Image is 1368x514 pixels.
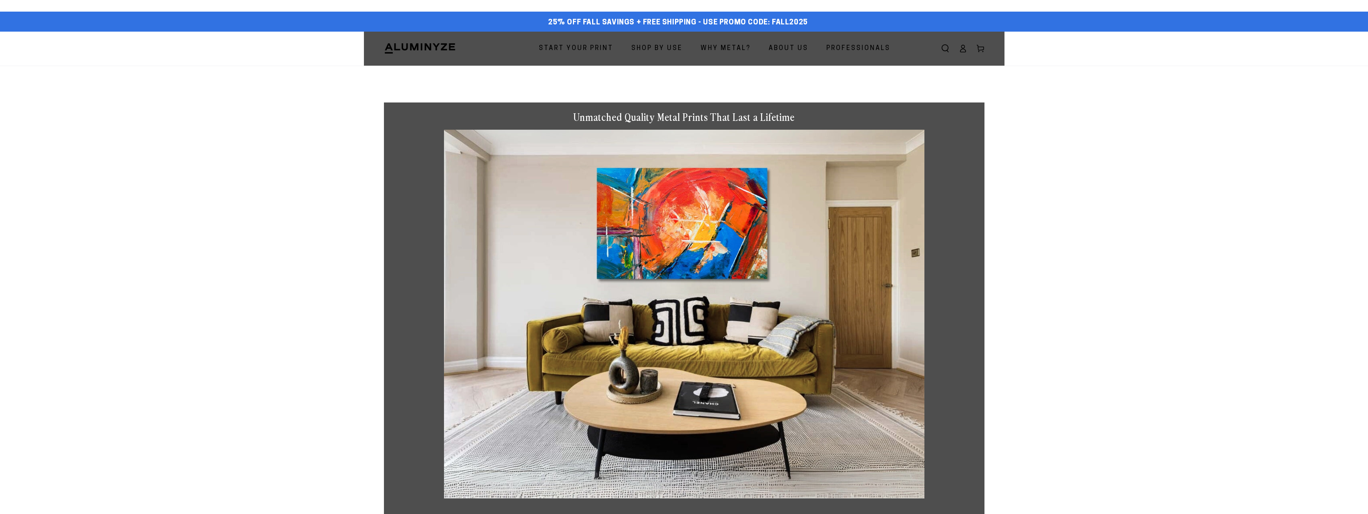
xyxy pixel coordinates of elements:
img: Aluminyze [384,42,456,54]
h1: Metal Prints [384,66,984,86]
a: Why Metal? [695,38,757,59]
span: Professionals [826,43,890,54]
a: Shop By Use [625,38,689,59]
a: About Us [763,38,814,59]
summary: Search our site [936,40,954,57]
h1: Unmatched Quality Metal Prints That Last a Lifetime [444,110,924,124]
span: About Us [769,43,808,54]
a: Professionals [820,38,896,59]
span: Shop By Use [631,43,683,54]
span: Start Your Print [539,43,613,54]
span: Why Metal? [701,43,751,54]
span: 25% off FALL Savings + Free Shipping - Use Promo Code: FALL2025 [548,18,808,27]
a: Start Your Print [533,38,619,59]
